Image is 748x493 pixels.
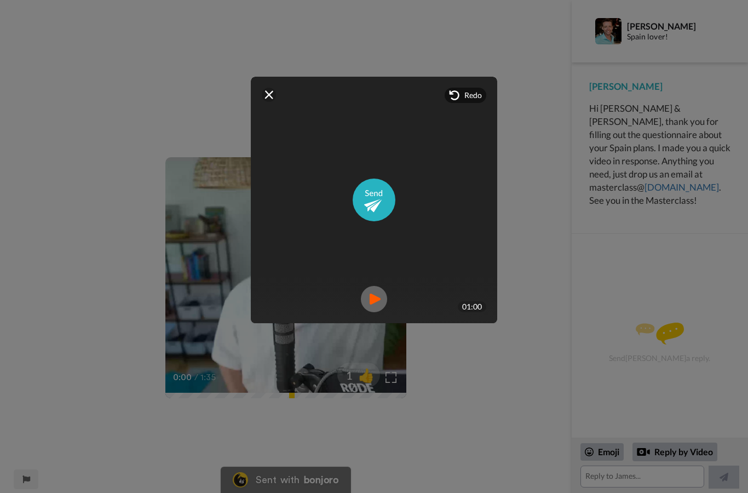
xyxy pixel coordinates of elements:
img: ic_close.svg [264,90,273,99]
div: 01:00 [458,301,486,312]
div: Redo [445,88,486,103]
span: Redo [464,90,482,101]
img: ic_send_video.svg [353,179,395,221]
img: ic_record_play.svg [361,286,387,312]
